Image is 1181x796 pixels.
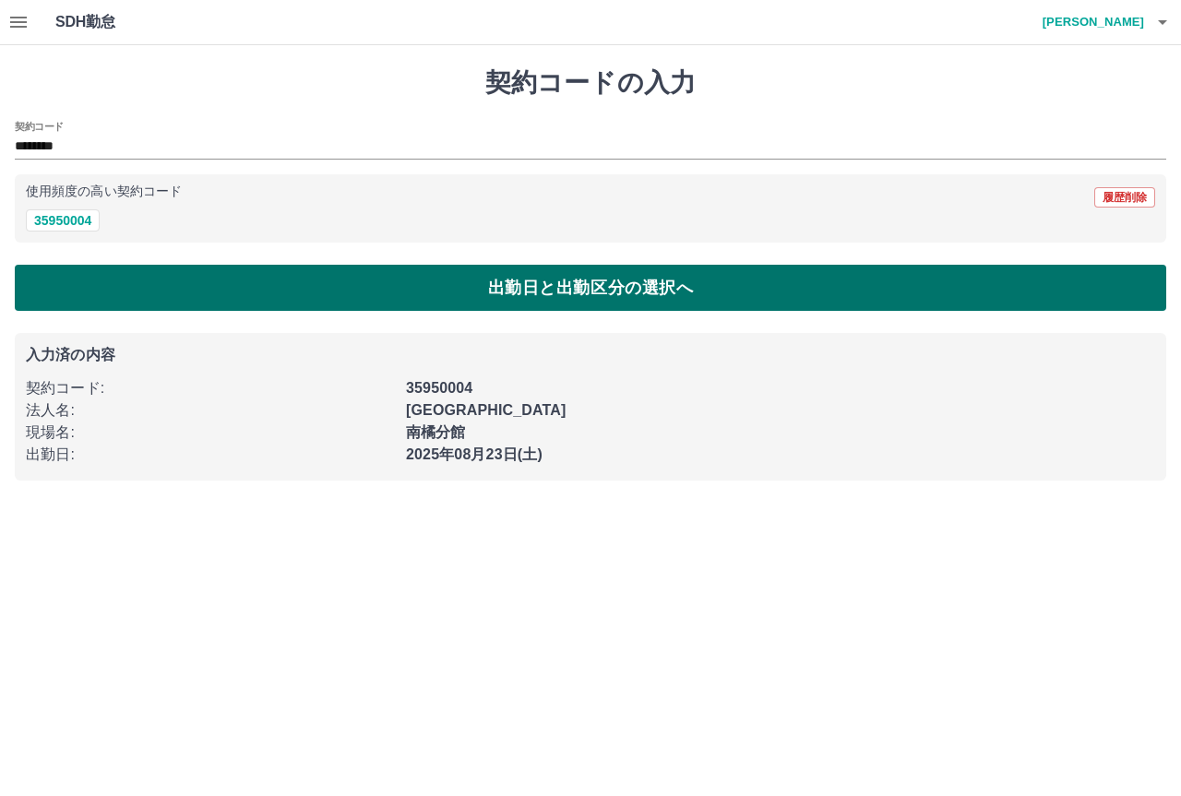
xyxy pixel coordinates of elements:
p: 現場名 : [26,422,395,444]
button: 出勤日と出勤区分の選択へ [15,265,1166,311]
p: 契約コード : [26,377,395,399]
p: 入力済の内容 [26,348,1155,362]
b: [GEOGRAPHIC_DATA] [406,402,567,418]
p: 法人名 : [26,399,395,422]
button: 35950004 [26,209,100,232]
button: 履歴削除 [1094,187,1155,208]
b: 南橘分館 [406,424,466,440]
h2: 契約コード [15,119,64,134]
b: 35950004 [406,380,472,396]
p: 出勤日 : [26,444,395,466]
h1: 契約コードの入力 [15,67,1166,99]
p: 使用頻度の高い契約コード [26,185,182,198]
b: 2025年08月23日(土) [406,446,543,462]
